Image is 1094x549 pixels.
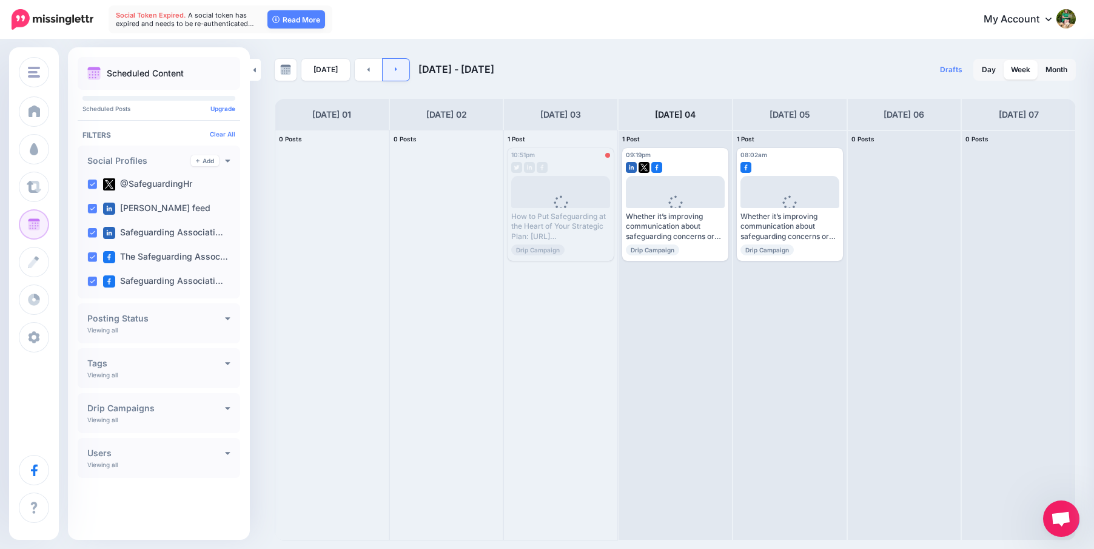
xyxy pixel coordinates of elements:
[773,195,807,227] div: Loading
[87,416,118,423] p: Viewing all
[87,404,225,413] h4: Drip Campaigns
[524,162,535,173] img: linkedin-grey-square.png
[1004,60,1038,79] a: Week
[626,212,725,241] div: Whether it’s improving communication about safeguarding concerns or ensuring that everyone is up-...
[740,162,751,173] img: facebook-square.png
[540,107,581,122] h4: [DATE] 03
[972,5,1076,35] a: My Account
[999,107,1039,122] h4: [DATE] 07
[103,227,115,239] img: linkedin-square.png
[511,162,522,173] img: twitter-grey-square.png
[511,244,565,255] span: Drip Campaign
[740,151,767,158] span: 08:02am
[940,66,962,73] span: Drafts
[28,67,40,78] img: menu.png
[87,67,101,80] img: calendar.png
[267,10,325,29] a: Read More
[103,227,223,239] label: Safeguarding Associati…
[508,135,525,143] span: 1 Post
[87,461,118,468] p: Viewing all
[116,11,254,28] span: A social token has expired and needs to be re-authenticated…
[116,11,186,19] span: Social Token Expired.
[103,251,115,263] img: facebook-square.png
[418,63,494,75] span: [DATE] - [DATE]
[103,178,192,190] label: @SafeguardingHr
[1043,500,1079,537] a: Open chat
[659,195,692,227] div: Loading
[103,203,210,215] label: [PERSON_NAME] feed
[12,9,93,30] img: Missinglettr
[103,178,115,190] img: twitter-square.png
[87,449,225,457] h4: Users
[655,107,696,122] h4: [DATE] 04
[87,314,225,323] h4: Posting Status
[639,162,649,173] img: twitter-square.png
[191,155,219,166] a: Add
[626,162,637,173] img: linkedin-square.png
[87,326,118,334] p: Viewing all
[87,359,225,368] h4: Tags
[975,60,1003,79] a: Day
[426,107,467,122] h4: [DATE] 02
[622,135,640,143] span: 1 Post
[740,244,794,255] span: Drip Campaign
[933,59,970,81] a: Drafts
[851,135,874,143] span: 0 Posts
[651,162,662,173] img: facebook-square.png
[279,135,302,143] span: 0 Posts
[312,107,351,122] h4: [DATE] 01
[1038,60,1075,79] a: Month
[280,64,291,75] img: calendar-grey-darker.png
[965,135,988,143] span: 0 Posts
[87,157,191,165] h4: Social Profiles
[82,130,235,140] h4: Filters
[770,107,810,122] h4: [DATE] 05
[301,59,350,81] a: [DATE]
[103,251,228,263] label: The Safeguarding Assoc…
[103,203,115,215] img: linkedin-square.png
[626,244,679,255] span: Drip Campaign
[103,275,115,288] img: facebook-square.png
[87,371,118,379] p: Viewing all
[740,212,839,241] div: Whether it’s improving communication about safeguarding concerns or ensuring that everyone is up-...
[511,151,535,158] span: 10:51pm
[537,162,548,173] img: facebook-grey-square.png
[82,106,235,112] p: Scheduled Posts
[884,107,924,122] h4: [DATE] 06
[544,195,577,227] div: Loading
[737,135,754,143] span: 1 Post
[394,135,417,143] span: 0 Posts
[626,151,651,158] span: 09:19pm
[210,105,235,112] a: Upgrade
[103,275,223,288] label: Safeguarding Associati…
[511,212,610,241] div: How to Put Safeguarding at the Heart of Your Strategic Plan: [URL] #safeguarding #childprotection...
[210,130,235,138] a: Clear All
[107,69,184,78] p: Scheduled Content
